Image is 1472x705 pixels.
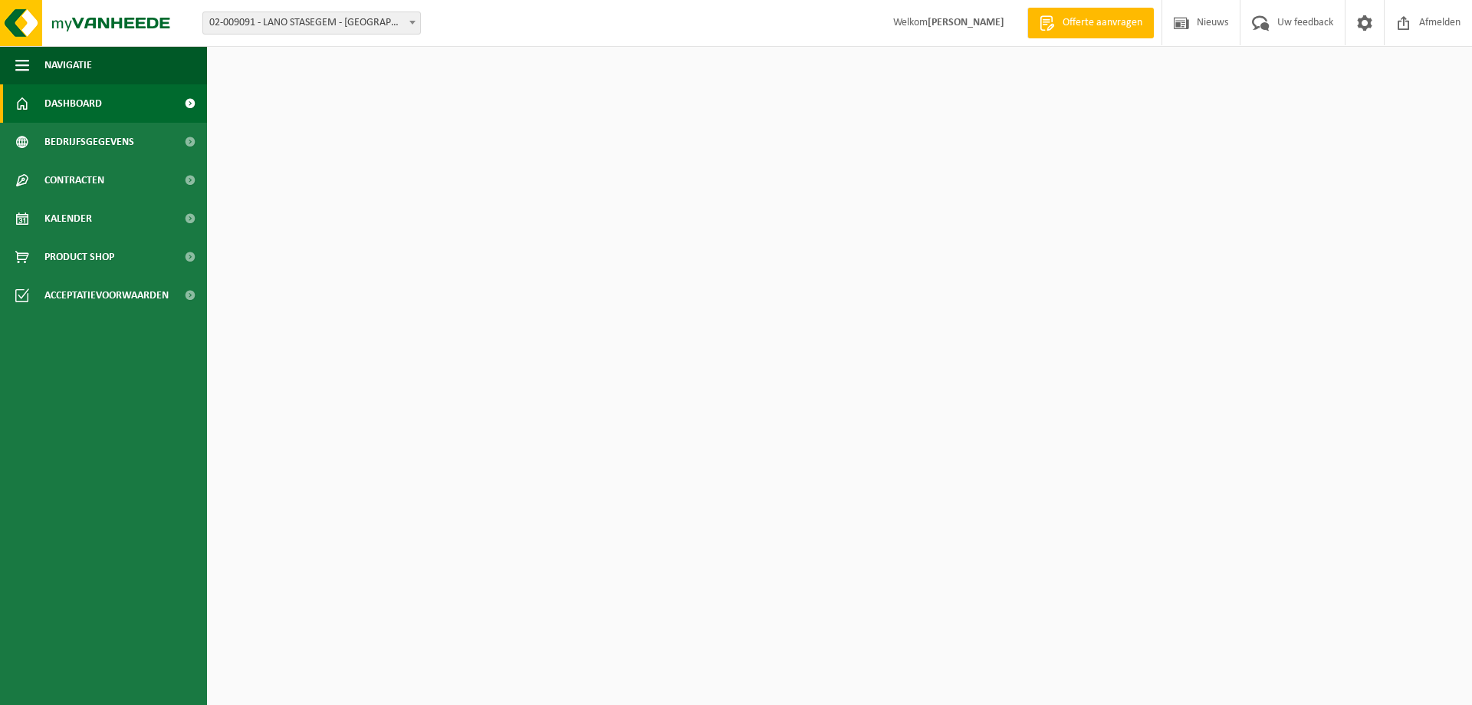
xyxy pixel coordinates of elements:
span: Kalender [44,199,92,238]
span: 02-009091 - LANO STASEGEM - HARELBEKE [203,12,420,34]
a: Offerte aanvragen [1027,8,1154,38]
span: Acceptatievoorwaarden [44,276,169,315]
span: Product Shop [44,238,114,276]
span: Offerte aanvragen [1059,15,1146,31]
span: 02-009091 - LANO STASEGEM - HARELBEKE [202,12,421,35]
span: Navigatie [44,46,92,84]
span: Contracten [44,161,104,199]
span: Bedrijfsgegevens [44,123,134,161]
strong: [PERSON_NAME] [928,17,1004,28]
span: Dashboard [44,84,102,123]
